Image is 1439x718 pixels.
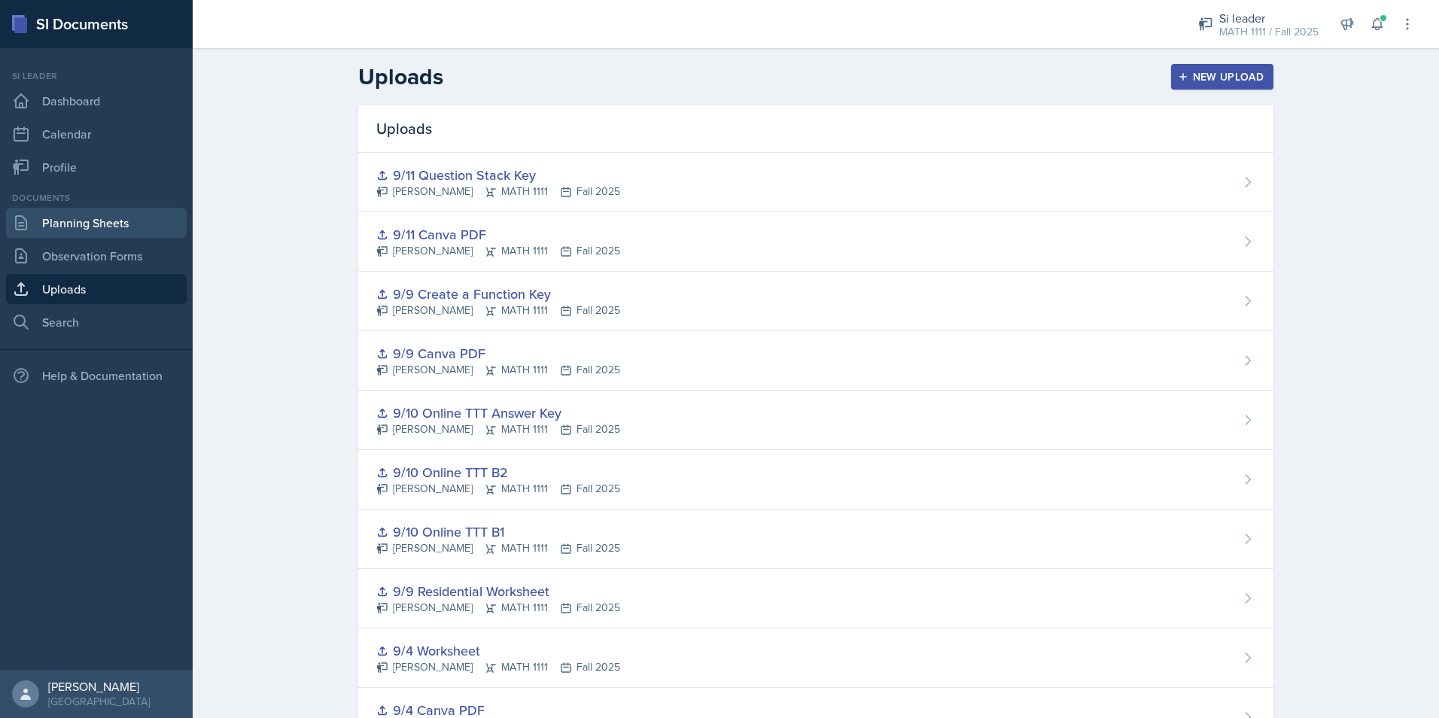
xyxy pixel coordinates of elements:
div: 9/10 Online TTT B2 [376,462,620,482]
div: [PERSON_NAME] MATH 1111 Fall 2025 [376,303,620,318]
a: Planning Sheets [6,208,187,238]
div: 9/9 Create a Function Key [376,284,620,304]
a: 9/10 Online TTT B1 [PERSON_NAME]MATH 1111Fall 2025 [358,510,1273,569]
div: [PERSON_NAME] MATH 1111 Fall 2025 [376,362,620,378]
div: Uploads [358,105,1273,153]
div: [GEOGRAPHIC_DATA] [48,694,150,709]
div: 9/11 Question Stack Key [376,165,620,185]
a: 9/10 Online TTT Answer Key [PERSON_NAME]MATH 1111Fall 2025 [358,391,1273,450]
button: New Upload [1171,64,1274,90]
a: 9/10 Online TTT B2 [PERSON_NAME]MATH 1111Fall 2025 [358,450,1273,510]
a: 9/9 Residential Worksheet [PERSON_NAME]MATH 1111Fall 2025 [358,569,1273,628]
div: [PERSON_NAME] MATH 1111 Fall 2025 [376,600,620,616]
div: Si leader [1219,9,1319,27]
a: 9/9 Create a Function Key [PERSON_NAME]MATH 1111Fall 2025 [358,272,1273,331]
a: Dashboard [6,86,187,116]
a: 9/11 Question Stack Key [PERSON_NAME]MATH 1111Fall 2025 [358,153,1273,212]
a: 9/4 Worksheet [PERSON_NAME]MATH 1111Fall 2025 [358,628,1273,688]
a: 9/11 Canva PDF [PERSON_NAME]MATH 1111Fall 2025 [358,212,1273,272]
a: 9/9 Canva PDF [PERSON_NAME]MATH 1111Fall 2025 [358,331,1273,391]
div: Si leader [6,69,187,83]
a: Observation Forms [6,241,187,271]
div: 9/9 Residential Worksheet [376,581,620,601]
div: [PERSON_NAME] MATH 1111 Fall 2025 [376,481,620,497]
div: [PERSON_NAME] [48,679,150,694]
div: [PERSON_NAME] MATH 1111 Fall 2025 [376,243,620,259]
div: MATH 1111 / Fall 2025 [1219,24,1319,40]
div: Help & Documentation [6,361,187,391]
h2: Uploads [358,63,443,90]
div: [PERSON_NAME] MATH 1111 Fall 2025 [376,659,620,675]
div: 9/10 Online TTT B1 [376,522,620,542]
a: Search [6,307,187,337]
div: 9/10 Online TTT Answer Key [376,403,620,423]
a: Profile [6,152,187,182]
div: 9/4 Worksheet [376,640,620,661]
div: 9/9 Canva PDF [376,343,620,364]
a: Uploads [6,274,187,304]
div: [PERSON_NAME] MATH 1111 Fall 2025 [376,421,620,437]
div: Documents [6,191,187,205]
div: 9/11 Canva PDF [376,224,620,245]
a: Calendar [6,119,187,149]
div: New Upload [1181,71,1264,83]
div: [PERSON_NAME] MATH 1111 Fall 2025 [376,184,620,199]
div: [PERSON_NAME] MATH 1111 Fall 2025 [376,540,620,556]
